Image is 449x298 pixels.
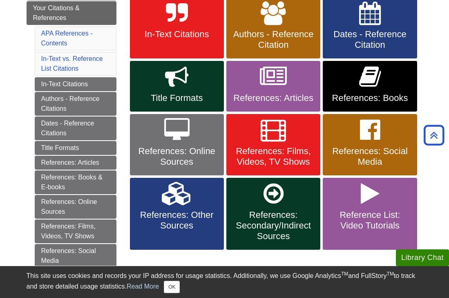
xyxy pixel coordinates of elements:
a: Title Formats [130,61,224,112]
a: Authors - Reference Citations [35,92,116,116]
span: References: Online Sources [136,146,218,167]
span: References: Other Sources [136,210,218,231]
button: Library Chat [396,249,449,266]
a: In-Text Citations [35,77,116,91]
a: Back to Top [421,130,447,141]
a: Reference List: Video Tutorials [323,178,417,250]
span: References: Articles [232,93,314,103]
span: In-Text Citations [136,29,218,40]
a: References: Films, Videos, TV Shows [35,220,116,243]
a: Your Citations & References [27,1,116,25]
span: Title Formats [136,93,218,103]
a: Read More [127,283,159,290]
span: References: Films, Videos, TV Shows [232,146,314,167]
a: In-Text vs. Reference List Citations [41,55,103,72]
a: References: Online Sources [35,195,116,219]
a: Dates - Reference Citations [35,117,116,140]
a: References: Books & E-books [35,170,116,194]
a: References: Articles [226,61,320,112]
sup: TM [341,271,348,277]
a: References: Online Sources [130,114,224,175]
span: References: Secondary/Indirect Sources [232,210,314,242]
a: References: Articles [35,156,116,170]
a: References: Social Media [323,114,417,175]
span: Reference List: Video Tutorials [329,210,411,231]
span: Your Citations & References [33,4,80,21]
a: References: Films, Videos, TV Shows [226,114,320,175]
span: Authors - Reference Citation [232,29,314,50]
a: References: Other Sources [130,178,224,250]
span: Dates - Reference Citation [329,29,411,50]
a: References: Social Media [35,244,116,268]
a: Title Formats [35,141,116,155]
div: This site uses cookies and records your IP address for usage statistics. Additionally, we use Goo... [27,271,423,293]
a: References: Books [323,61,417,112]
sup: TM [387,271,394,277]
a: APA References - Contents [41,30,93,47]
span: References: Books [329,93,411,103]
a: References: Secondary/Indirect Sources [226,178,320,250]
button: Close [164,281,180,293]
span: References: Social Media [329,146,411,167]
